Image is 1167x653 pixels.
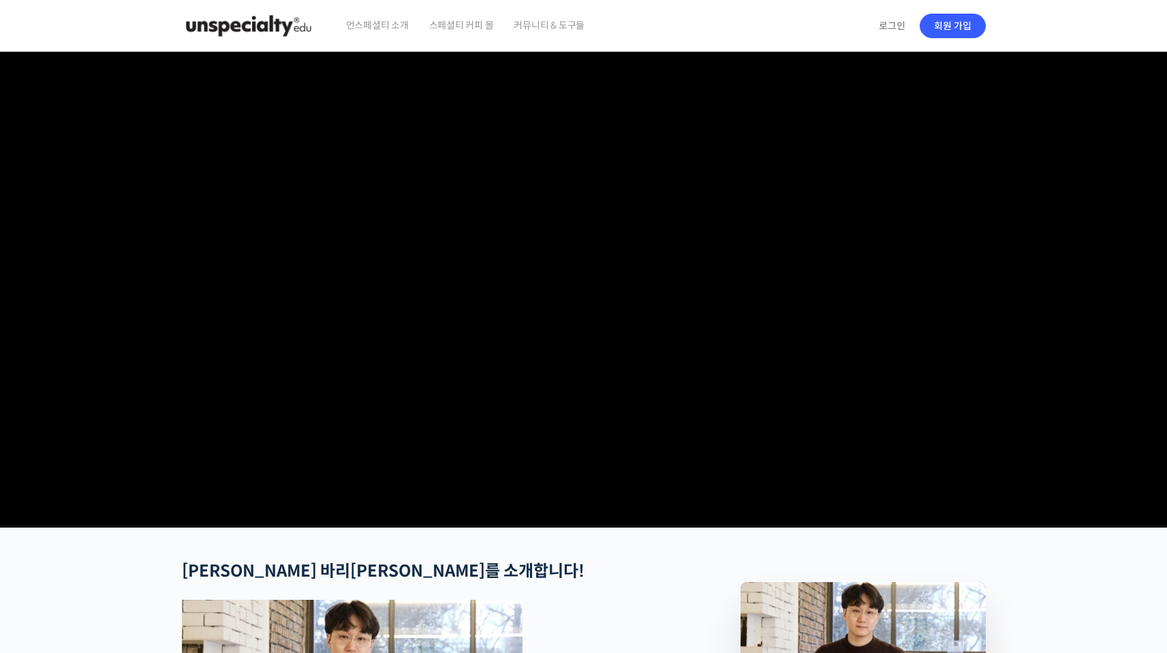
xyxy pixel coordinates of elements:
strong: [PERSON_NAME] 바리[PERSON_NAME]를 소개합니다! [182,561,585,581]
a: 로그인 [871,10,914,42]
a: 회원 가입 [920,14,986,38]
